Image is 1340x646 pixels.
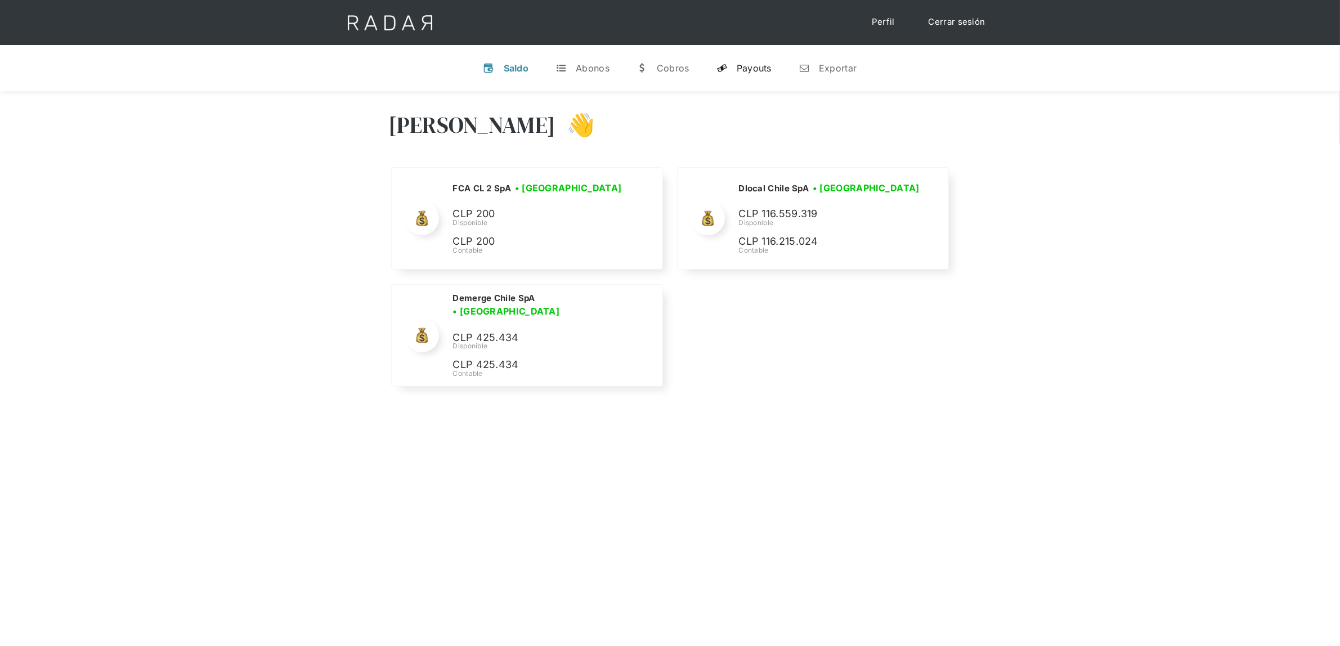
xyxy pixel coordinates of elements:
[738,218,923,228] div: Disponible
[738,183,809,194] h2: Dlocal Chile SpA
[637,62,648,74] div: w
[389,111,556,139] h3: [PERSON_NAME]
[555,62,567,74] div: t
[452,234,621,250] p: CLP 200
[483,62,495,74] div: v
[737,62,772,74] div: Payouts
[813,181,920,195] h3: • [GEOGRAPHIC_DATA]
[452,341,648,351] div: Disponible
[452,218,625,228] div: Disponible
[452,369,648,379] div: Contable
[452,304,559,318] h3: • [GEOGRAPHIC_DATA]
[819,62,857,74] div: Exportar
[861,11,906,33] a: Perfil
[452,183,511,194] h2: FCA CL 2 SpA
[917,11,997,33] a: Cerrar sesión
[452,357,621,373] p: CLP 425.434
[452,330,621,346] p: CLP 425.434
[799,62,810,74] div: n
[452,206,621,222] p: CLP 200
[738,206,907,222] p: CLP 116.559.319
[738,234,907,250] p: CLP 116.215.024
[504,62,529,74] div: Saldo
[515,181,622,195] h3: • [GEOGRAPHIC_DATA]
[716,62,728,74] div: y
[555,111,595,139] h3: 👋
[657,62,689,74] div: Cobros
[576,62,610,74] div: Abonos
[452,293,535,304] h2: Demerge Chile SpA
[452,245,625,255] div: Contable
[738,245,923,255] div: Contable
